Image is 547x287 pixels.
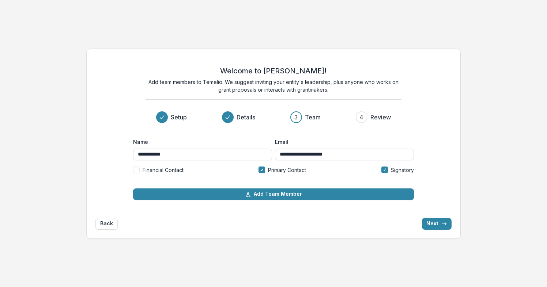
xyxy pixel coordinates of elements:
[391,166,414,174] span: Signatory
[133,138,268,146] label: Name
[422,218,452,230] button: Next
[156,111,391,123] div: Progress
[268,166,306,174] span: Primary Contact
[275,138,410,146] label: Email
[294,113,298,122] div: 3
[220,66,327,75] h2: Welcome to [PERSON_NAME]!
[305,113,321,122] h3: Team
[146,78,401,93] p: Add team members to Temelio. We suggest inviting your entity's leadership, plus anyone who works ...
[171,113,187,122] h3: Setup
[95,218,118,230] button: Back
[359,113,363,122] div: 4
[133,188,414,200] button: Add Team Member
[370,113,391,122] h3: Review
[237,113,255,122] h3: Details
[143,166,184,174] span: Financial Contact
